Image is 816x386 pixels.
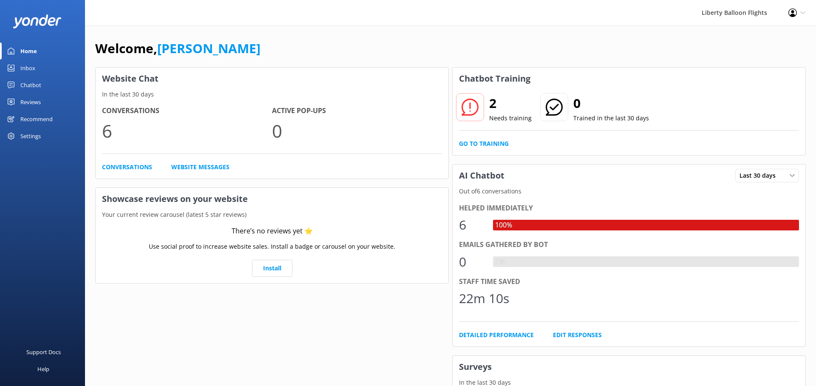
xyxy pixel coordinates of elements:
[149,242,395,251] p: Use social proof to increase website sales. Install a badge or carousel on your website.
[459,215,484,235] div: 6
[459,288,509,309] div: 22m 10s
[459,239,799,250] div: Emails gathered by bot
[573,114,649,123] p: Trained in the last 30 days
[459,276,799,287] div: Staff time saved
[26,343,61,360] div: Support Docs
[171,162,229,172] a: Website Messages
[489,114,532,123] p: Needs training
[20,94,41,111] div: Reviews
[102,116,272,145] p: 6
[20,128,41,145] div: Settings
[453,356,805,378] h3: Surveys
[102,162,152,172] a: Conversations
[489,93,532,114] h2: 2
[459,330,534,340] a: Detailed Performance
[252,260,292,277] a: Install
[20,111,53,128] div: Recommend
[453,187,805,196] p: Out of 6 conversations
[272,116,442,145] p: 0
[102,105,272,116] h4: Conversations
[157,40,261,57] a: [PERSON_NAME]
[459,203,799,214] div: Helped immediately
[553,330,602,340] a: Edit Responses
[453,68,537,90] h3: Chatbot Training
[459,139,509,148] a: Go to Training
[459,252,484,272] div: 0
[453,165,511,187] h3: AI Chatbot
[13,14,62,28] img: yonder-white-logo.png
[37,360,49,377] div: Help
[232,226,313,237] div: There’s no reviews yet ⭐
[96,90,448,99] p: In the last 30 days
[20,77,41,94] div: Chatbot
[96,210,448,219] p: Your current review carousel (latest 5 star reviews)
[20,43,37,60] div: Home
[20,60,35,77] div: Inbox
[493,256,507,267] div: 0%
[739,171,781,180] span: Last 30 days
[493,220,514,231] div: 100%
[272,105,442,116] h4: Active Pop-ups
[96,188,448,210] h3: Showcase reviews on your website
[573,93,649,114] h2: 0
[95,38,261,59] h1: Welcome,
[96,68,448,90] h3: Website Chat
